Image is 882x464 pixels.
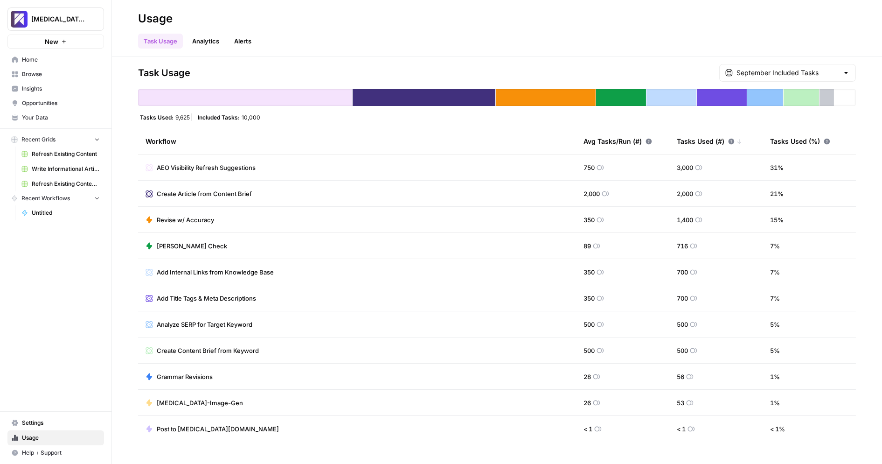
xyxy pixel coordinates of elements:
[146,241,227,251] a: [PERSON_NAME] Check
[22,434,100,442] span: Usage
[677,398,684,408] span: 53
[17,176,104,191] a: Refresh Existing Content - Test 2
[677,372,684,381] span: 56
[21,194,70,203] span: Recent Workflows
[22,113,100,122] span: Your Data
[7,430,104,445] a: Usage
[22,99,100,107] span: Opportunities
[677,320,688,329] span: 500
[583,424,592,434] span: < 1
[138,66,190,79] span: Task Usage
[677,128,742,154] div: Tasks Used (#)
[22,84,100,93] span: Insights
[583,128,652,154] div: Avg Tasks/Run (#)
[32,165,100,173] span: Write Informational Article
[7,67,104,82] a: Browse
[770,163,784,172] span: 31 %
[45,37,58,46] span: New
[770,424,785,434] span: < 1 %
[583,346,595,355] span: 500
[583,294,595,303] span: 350
[770,294,780,303] span: 7 %
[7,415,104,430] a: Settings
[11,11,28,28] img: Overjet - Test Logo
[22,419,100,427] span: Settings
[677,346,688,355] span: 500
[157,320,252,329] span: Analyze SERP for Target Keyword
[677,294,688,303] span: 700
[32,209,100,217] span: Untitled
[157,215,214,225] span: Revise w/ Accuracy
[157,267,274,277] span: Add Internal Links from Knowledge Base
[32,150,100,158] span: Refresh Existing Content
[770,346,780,355] span: 5 %
[583,320,595,329] span: 500
[157,424,279,434] span: Post to [MEDICAL_DATA][DOMAIN_NAME]
[583,267,595,277] span: 350
[770,241,780,251] span: 7 %
[198,113,240,121] span: Included Tasks:
[31,14,88,24] span: [MEDICAL_DATA] - Test
[7,96,104,111] a: Opportunities
[157,163,256,172] span: AEO Visibility Refresh Suggestions
[21,135,56,144] span: Recent Grids
[7,445,104,460] button: Help + Support
[7,7,104,31] button: Workspace: Overjet - Test
[583,372,591,381] span: 28
[583,241,591,251] span: 89
[770,189,784,198] span: 21 %
[7,52,104,67] a: Home
[242,113,260,121] span: 10,000
[146,398,243,408] a: [MEDICAL_DATA]-Image-Gen
[187,34,225,49] a: Analytics
[157,346,259,355] span: Create Content Brief from Keyword
[17,147,104,162] a: Refresh Existing Content
[146,372,213,381] a: Grammar Revisions
[17,162,104,176] a: Write Informational Article
[677,424,686,434] span: < 1
[138,11,173,26] div: Usage
[146,424,279,434] a: Post to [MEDICAL_DATA][DOMAIN_NAME]
[770,267,780,277] span: 7 %
[17,205,104,220] a: Untitled
[22,56,100,64] span: Home
[22,70,100,78] span: Browse
[583,398,591,408] span: 26
[677,215,693,225] span: 1,400
[583,215,595,225] span: 350
[7,35,104,49] button: New
[32,180,100,188] span: Refresh Existing Content - Test 2
[770,398,780,408] span: 1 %
[770,372,780,381] span: 1 %
[770,215,784,225] span: 15 %
[140,113,174,121] span: Tasks Used:
[677,241,688,251] span: 716
[146,128,569,154] div: Workflow
[583,163,595,172] span: 750
[138,34,183,49] a: Task Usage
[770,128,830,154] div: Tasks Used (%)
[677,163,693,172] span: 3,000
[7,191,104,205] button: Recent Workflows
[677,267,688,277] span: 700
[583,189,600,198] span: 2,000
[157,189,252,198] span: Create Article from Content Brief
[22,449,100,457] span: Help + Support
[146,215,214,225] a: Revise w/ Accuracy
[7,133,104,147] button: Recent Grids
[157,398,243,408] span: [MEDICAL_DATA]-Image-Gen
[157,294,256,303] span: Add Title Tags & Meta Descriptions
[770,320,780,329] span: 5 %
[677,189,693,198] span: 2,000
[7,81,104,96] a: Insights
[736,68,839,77] input: September Included Tasks
[7,110,104,125] a: Your Data
[175,113,190,121] span: 9,625
[157,372,213,381] span: Grammar Revisions
[157,241,227,251] span: [PERSON_NAME] Check
[229,34,257,49] button: Alerts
